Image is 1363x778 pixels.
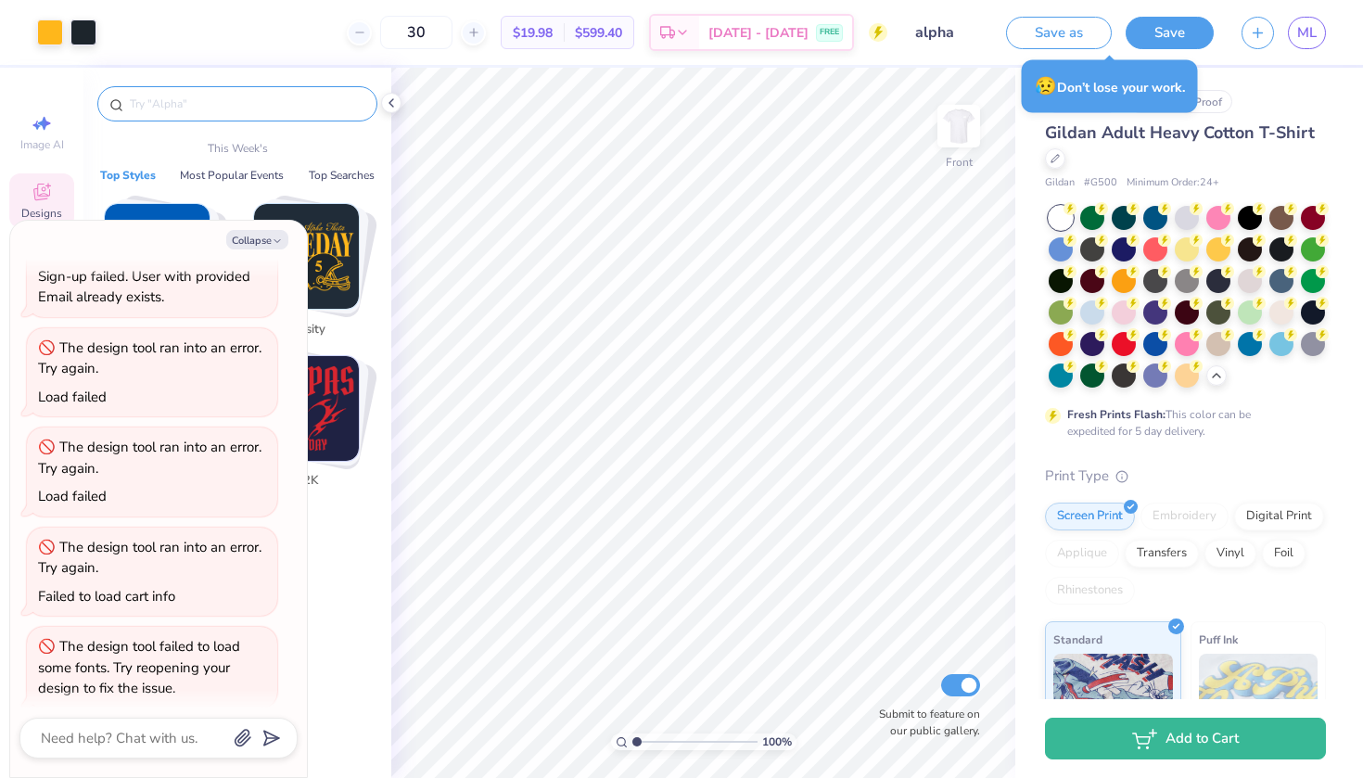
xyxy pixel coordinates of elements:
a: ML [1288,17,1326,49]
input: Untitled Design [901,14,992,51]
input: Try "Alpha" [128,95,365,113]
button: Collapse [226,230,288,249]
img: Classic [105,204,210,309]
img: Front [940,108,977,145]
span: $599.40 [575,23,622,43]
button: Stack Card Button Y2K [242,355,382,498]
span: FREE [820,26,839,39]
button: Add to Cart [1045,718,1326,759]
div: Print Type [1045,466,1326,487]
button: Save as [1006,17,1112,49]
span: Minimum Order: 24 + [1127,175,1219,191]
div: Foil [1262,540,1306,568]
div: Front [946,154,973,171]
div: This color can be expedited for 5 day delivery. [1067,406,1295,440]
span: Puff Ink [1199,630,1238,649]
span: $19.98 [513,23,553,43]
img: Puff Ink [1199,654,1318,746]
div: Screen Print [1045,503,1135,530]
button: Save [1126,17,1214,49]
span: # G500 [1084,175,1117,191]
div: Don’t lose your work. [1022,60,1198,113]
div: The design tool ran into an error. Try again. [38,538,261,578]
div: Load failed [38,388,107,406]
button: Stack Card Button Varsity [242,203,382,346]
div: Vinyl [1204,540,1256,568]
img: Varsity [254,204,359,309]
div: Load failed [38,487,107,505]
span: ML [1297,22,1317,44]
span: Gildan Adult Heavy Cotton T-Shirt [1045,121,1315,144]
button: Top Searches [303,166,380,185]
span: Standard [1053,630,1102,649]
input: – – [380,16,452,49]
span: Gildan [1045,175,1075,191]
span: Image AI [20,137,64,152]
button: Stack Card Button Classic [93,203,233,346]
span: Designs [21,206,62,221]
button: Most Popular Events [174,166,289,185]
span: [DATE] - [DATE] [708,23,809,43]
div: Sign-up failed. User with provided Email already exists. [38,267,250,307]
img: Standard [1053,654,1173,746]
div: The design tool ran into an error. Try again. [38,338,261,378]
div: The design tool ran into an error. Try again. [38,438,261,478]
div: Digital Print [1234,503,1324,530]
div: The design tool failed to load some fonts. Try reopening your design to fix the issue. [38,637,240,697]
div: Embroidery [1140,503,1229,530]
div: Transfers [1125,540,1199,568]
div: Rhinestones [1045,577,1135,605]
div: Failed to load cart info [38,587,175,606]
p: This Week's [208,140,268,157]
button: Top Styles [95,166,161,185]
span: 😥 [1035,74,1057,98]
label: Submit to feature on our public gallery. [869,706,980,739]
div: Applique [1045,540,1119,568]
span: 100 % [762,733,792,750]
strong: Fresh Prints Flash: [1067,407,1166,422]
